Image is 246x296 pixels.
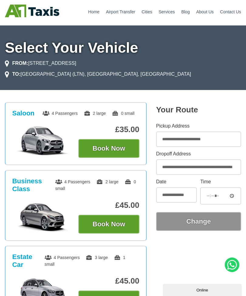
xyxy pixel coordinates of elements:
a: Services [159,9,175,14]
h1: Select Your Vehicle [5,41,241,55]
span: 3 large [86,255,108,260]
span: 2 large [84,111,106,116]
iframe: chat widget [163,283,243,296]
span: 4 Passengers [55,179,91,184]
a: Home [88,9,99,14]
label: Pickup Address [156,124,241,128]
p: £35.00 [78,125,139,134]
h2: Your Route [156,105,241,115]
span: 2 large [96,179,118,184]
strong: FROM: [12,61,28,66]
label: Time [200,179,241,184]
label: Dropoff Address [156,151,241,156]
label: Date [156,179,197,184]
span: 0 small [55,179,136,191]
p: £45.00 [78,276,139,286]
img: A1 Taxis St Albans LTD [5,5,59,17]
a: Blog [181,9,190,14]
li: [GEOGRAPHIC_DATA] (LTN), [GEOGRAPHIC_DATA], [GEOGRAPHIC_DATA] [5,71,191,78]
button: Book Now [78,215,139,234]
img: Saloon [12,126,73,156]
button: Change [156,212,241,231]
span: 0 small [112,111,134,116]
h3: Saloon [12,109,34,117]
li: [STREET_ADDRESS] [5,60,76,67]
a: Airport Transfer [106,9,135,14]
a: Cities [142,9,152,14]
a: About Us [196,9,214,14]
h3: Estate Car [12,253,45,269]
span: 4 Passengers [43,111,78,116]
span: 1 small [45,255,125,267]
img: Business Class [12,201,73,232]
h3: Business Class [12,177,55,193]
button: Book Now [78,139,139,158]
span: 4 Passengers [45,255,80,260]
a: Contact Us [220,9,241,14]
p: £45.00 [78,201,139,210]
strong: TO: [12,72,20,77]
